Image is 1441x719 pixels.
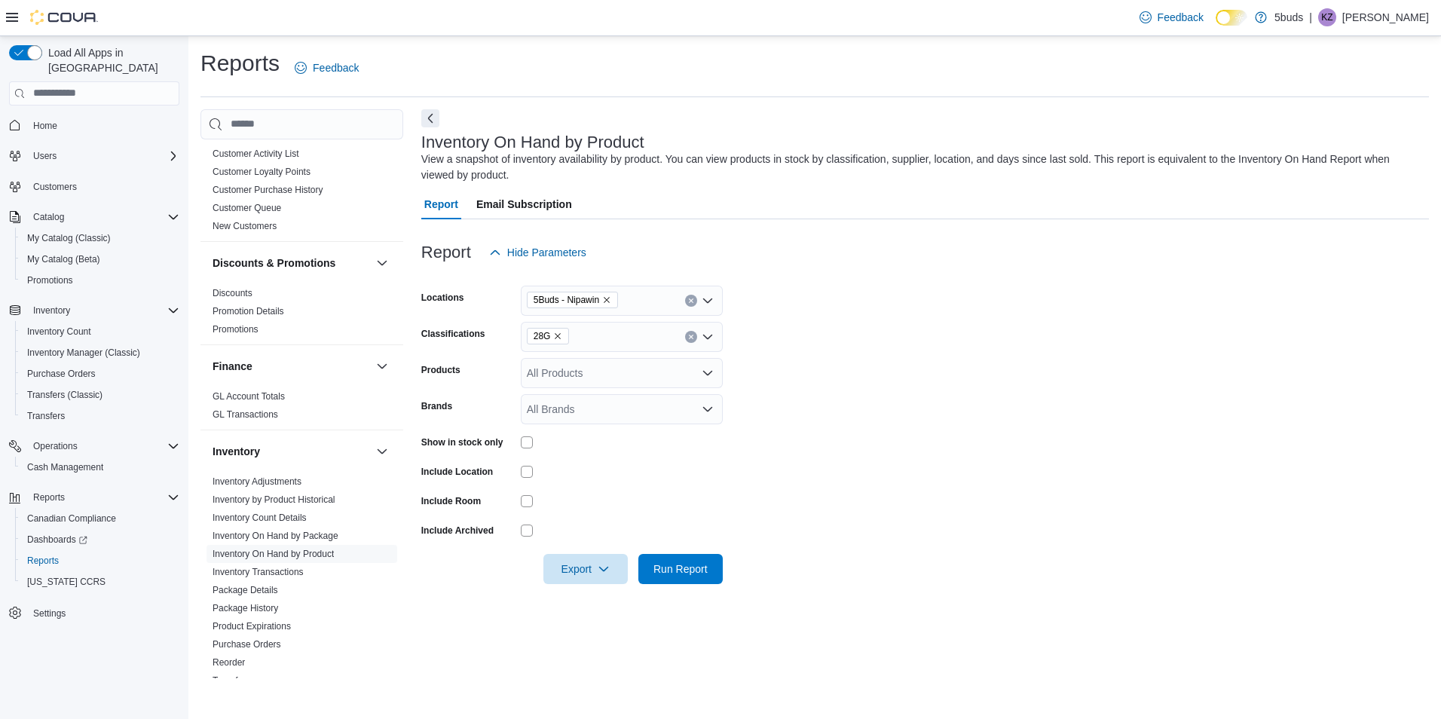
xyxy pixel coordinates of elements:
[33,440,78,452] span: Operations
[33,150,57,162] span: Users
[15,384,185,405] button: Transfers (Classic)
[27,301,76,320] button: Inventory
[9,109,179,663] nav: Complex example
[213,531,338,541] a: Inventory On Hand by Package
[213,548,334,560] span: Inventory On Hand by Product
[213,675,250,687] span: Transfers
[200,145,403,241] div: Customer
[3,207,185,228] button: Catalog
[21,552,179,570] span: Reports
[507,245,586,260] span: Hide Parameters
[15,363,185,384] button: Purchase Orders
[21,365,102,383] a: Purchase Orders
[213,638,281,650] span: Purchase Orders
[27,253,100,265] span: My Catalog (Beta)
[27,576,106,588] span: [US_STATE] CCRS
[21,407,71,425] a: Transfers
[3,300,185,321] button: Inventory
[30,10,98,25] img: Cova
[483,237,592,268] button: Hide Parameters
[213,359,252,374] h3: Finance
[3,601,185,623] button: Settings
[373,442,391,460] button: Inventory
[421,466,493,478] label: Include Location
[213,359,370,374] button: Finance
[213,185,323,195] a: Customer Purchase History
[653,561,708,577] span: Run Report
[3,487,185,508] button: Reports
[702,295,714,307] button: Open list of options
[21,365,179,383] span: Purchase Orders
[685,295,697,307] button: Clear input
[213,603,278,613] a: Package History
[213,184,323,196] span: Customer Purchase History
[213,409,278,420] a: GL Transactions
[33,491,65,503] span: Reports
[213,444,370,459] button: Inventory
[421,495,481,507] label: Include Room
[200,387,403,430] div: Finance
[42,45,179,75] span: Load All Apps in [GEOGRAPHIC_DATA]
[527,292,618,308] span: 5Buds - Nipawin
[21,344,179,362] span: Inventory Manager (Classic)
[27,232,111,244] span: My Catalog (Classic)
[213,306,284,317] a: Promotion Details
[1321,8,1332,26] span: KZ
[27,604,72,623] a: Settings
[15,571,185,592] button: [US_STATE] CCRS
[1274,8,1303,26] p: 5buds
[213,391,285,402] a: GL Account Totals
[213,202,281,214] span: Customer Queue
[21,573,179,591] span: Washington CCRS
[27,347,140,359] span: Inventory Manager (Classic)
[21,458,109,476] a: Cash Management
[200,473,403,696] div: Inventory
[553,332,562,341] button: Remove 28G from selection in this group
[289,53,365,83] a: Feedback
[424,189,458,219] span: Report
[15,342,185,363] button: Inventory Manager (Classic)
[702,403,714,415] button: Open list of options
[15,249,185,270] button: My Catalog (Beta)
[200,284,403,344] div: Discounts & Promotions
[21,386,109,404] a: Transfers (Classic)
[421,243,471,262] h3: Report
[213,324,259,335] a: Promotions
[552,554,619,584] span: Export
[15,529,185,550] a: Dashboards
[15,270,185,291] button: Promotions
[21,250,106,268] a: My Catalog (Beta)
[21,458,179,476] span: Cash Management
[27,117,63,135] a: Home
[1342,8,1429,26] p: [PERSON_NAME]
[1318,8,1336,26] div: Keith Ziemann
[213,408,278,421] span: GL Transactions
[27,410,65,422] span: Transfers
[27,488,71,506] button: Reports
[602,295,611,304] button: Remove 5Buds - Nipawin from selection in this group
[3,145,185,167] button: Users
[15,228,185,249] button: My Catalog (Classic)
[213,549,334,559] a: Inventory On Hand by Product
[3,176,185,197] button: Customers
[213,305,284,317] span: Promotion Details
[21,386,179,404] span: Transfers (Classic)
[3,436,185,457] button: Operations
[476,189,572,219] span: Email Subscription
[421,109,439,127] button: Next
[213,656,245,669] span: Reorder
[421,151,1421,183] div: View a snapshot of inventory availability by product. You can view products in stock by classific...
[213,390,285,402] span: GL Account Totals
[534,292,599,307] span: 5Buds - Nipawin
[21,509,179,528] span: Canadian Compliance
[213,148,299,159] a: Customer Activity List
[213,288,252,298] a: Discounts
[27,603,179,622] span: Settings
[27,116,179,135] span: Home
[27,177,179,196] span: Customers
[213,566,304,578] span: Inventory Transactions
[200,48,280,78] h1: Reports
[702,367,714,379] button: Open list of options
[1216,10,1247,26] input: Dark Mode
